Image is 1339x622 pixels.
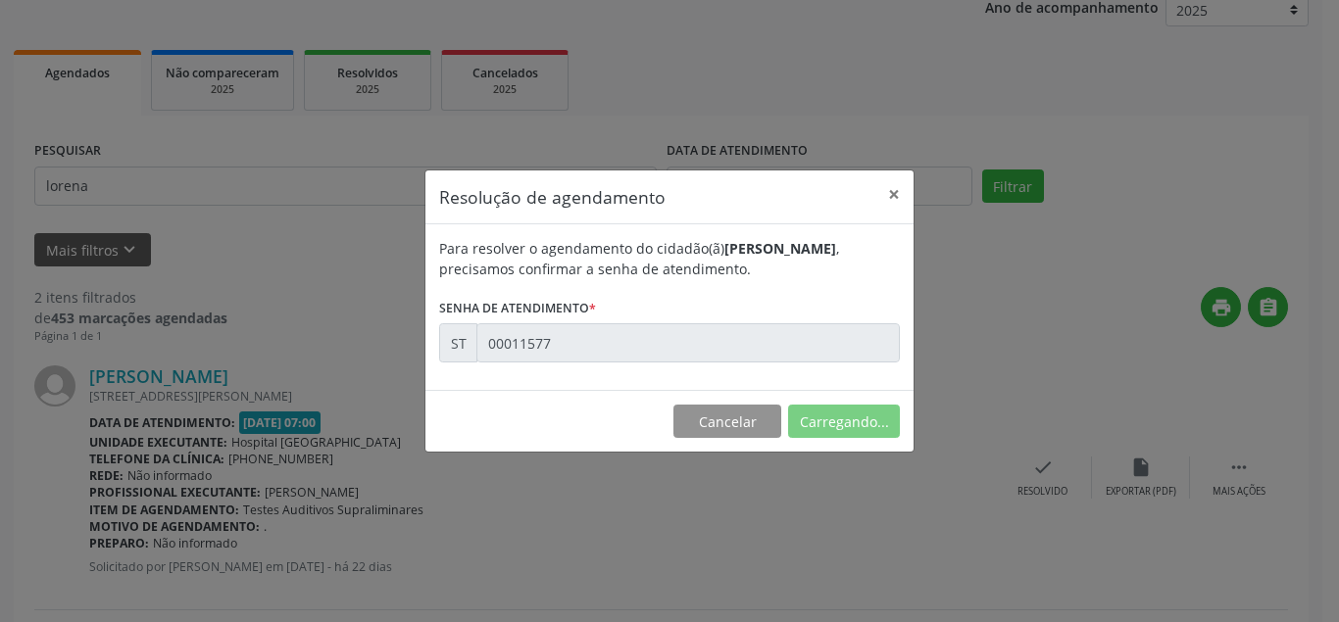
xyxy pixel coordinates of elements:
[724,239,836,258] b: [PERSON_NAME]
[439,293,596,323] label: Senha de atendimento
[439,323,477,362] div: ST
[673,405,781,438] button: Cancelar
[439,184,666,210] h5: Resolução de agendamento
[788,405,900,438] button: Carregando...
[439,238,900,279] div: Para resolver o agendamento do cidadão(ã) , precisamos confirmar a senha de atendimento.
[874,170,914,218] button: Close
